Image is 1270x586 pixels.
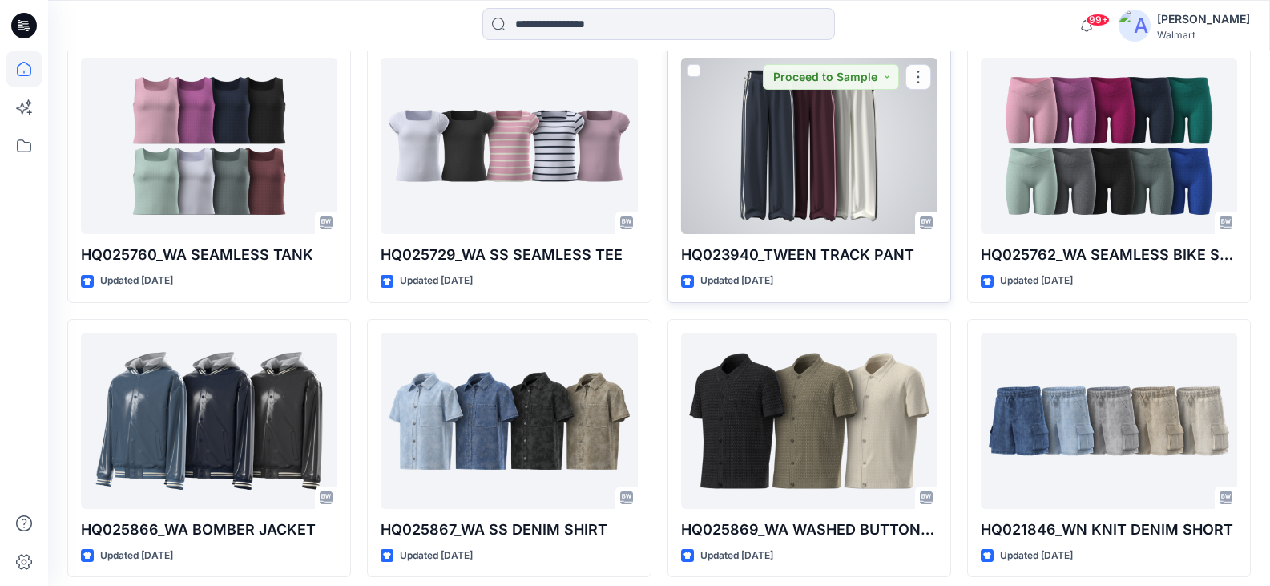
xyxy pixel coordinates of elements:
a: HQ025866_WA BOMBER JACKET [81,333,337,509]
p: Updated [DATE] [700,548,773,564]
p: Updated [DATE] [400,273,473,289]
p: HQ025760_WA SEAMLESS TANK [81,244,337,266]
p: HQ025867_WA SS DENIM SHIRT [381,519,637,541]
div: [PERSON_NAME] [1157,10,1250,29]
p: HQ021846_WN KNIT DENIM SHORT [981,519,1237,541]
p: Updated [DATE] [1000,548,1073,564]
p: HQ025866_WA BOMBER JACKET [81,519,337,541]
a: HQ025729_WA SS SEAMLESS TEE [381,58,637,234]
p: HQ025729_WA SS SEAMLESS TEE [381,244,637,266]
p: Updated [DATE] [400,548,473,564]
a: HQ021846_WN KNIT DENIM SHORT [981,333,1237,509]
img: avatar [1119,10,1151,42]
p: HQ025762_WA SEAMLESS BIKE SHORT [981,244,1237,266]
div: Walmart [1157,29,1250,41]
p: Updated [DATE] [700,273,773,289]
a: HQ025867_WA SS DENIM SHIRT [381,333,637,509]
a: HQ025762_WA SEAMLESS BIKE SHORT [981,58,1237,234]
a: HQ025760_WA SEAMLESS TANK [81,58,337,234]
p: HQ025869_WA WASHED BUTTON DOWN SWEATER [681,519,937,541]
span: 99+ [1086,14,1110,26]
a: HQ025869_WA WASHED BUTTON DOWN SWEATER [681,333,937,509]
p: Updated [DATE] [100,548,173,564]
p: Updated [DATE] [1000,273,1073,289]
a: HQ023940_TWEEN TRACK PANT [681,58,937,234]
p: HQ023940_TWEEN TRACK PANT [681,244,937,266]
p: Updated [DATE] [100,273,173,289]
